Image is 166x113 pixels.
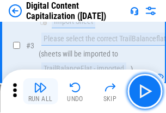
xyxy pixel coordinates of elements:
[67,96,83,102] div: Undo
[69,81,82,94] img: Undo
[58,78,93,104] button: Undo
[52,15,95,28] div: Import Sheet
[34,81,47,94] img: Run All
[130,7,139,15] img: Support
[103,81,116,94] img: Skip
[103,96,117,102] div: Skip
[144,4,157,17] img: Settings menu
[26,41,34,50] span: # 3
[41,62,126,76] div: TrailBalanceFlat - imported
[23,78,58,104] button: Run All
[9,4,22,17] img: Back
[136,83,153,100] img: Main button
[28,96,53,102] div: Run All
[93,78,127,104] button: Skip
[26,1,126,21] div: Digital Content Capitalization ([DATE])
